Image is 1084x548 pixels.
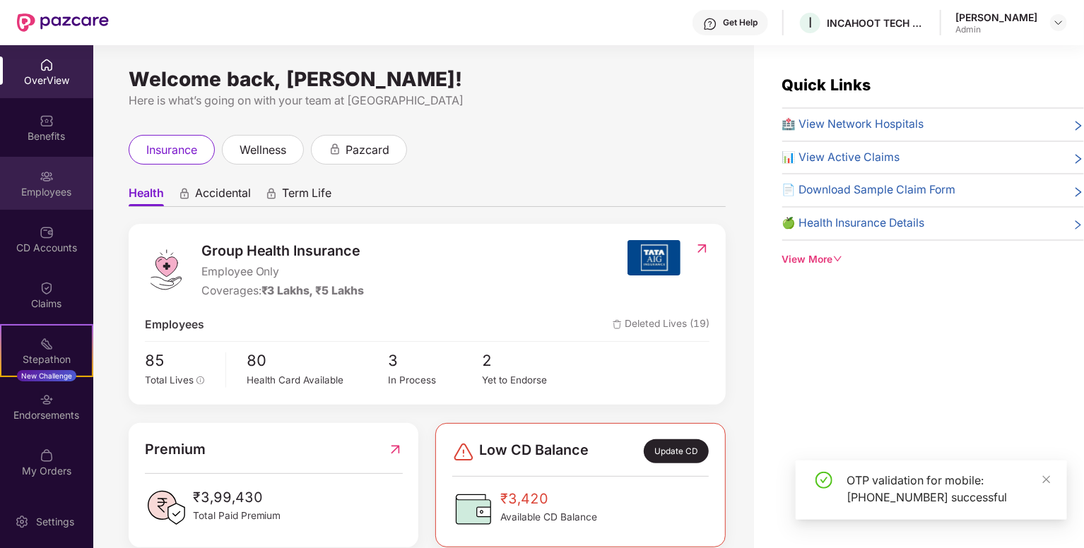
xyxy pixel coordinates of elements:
span: ₹3,99,430 [193,487,281,508]
span: Deleted Lives (19) [613,316,709,334]
img: insurerIcon [628,240,681,275]
div: In Process [388,373,482,388]
span: Health [129,186,164,206]
span: Group Health Insurance [201,240,365,262]
span: I [808,14,812,31]
div: animation [178,187,191,200]
span: Term Life [282,186,331,206]
img: CDBalanceIcon [452,488,495,530]
div: Yet to Endorse [483,373,577,388]
img: svg+xml;base64,PHN2ZyBpZD0iRHJvcGRvd24tMzJ4MzIiIHhtbG5zPSJodHRwOi8vd3d3LnczLm9yZy8yMDAwL3N2ZyIgd2... [1053,17,1064,28]
span: check-circle [815,472,832,489]
div: Get Help [723,17,758,28]
span: Employees [145,316,204,334]
img: svg+xml;base64,PHN2ZyBpZD0iU2V0dGluZy0yMHgyMCIgeG1sbnM9Imh0dHA6Ly93d3cudzMub3JnLzIwMDAvc3ZnIiB3aW... [15,515,29,529]
div: Admin [955,24,1037,35]
span: down [833,254,843,264]
img: svg+xml;base64,PHN2ZyBpZD0iRW5kb3JzZW1lbnRzIiB4bWxucz0iaHR0cDovL3d3dy53My5vcmcvMjAwMC9zdmciIHdpZH... [40,393,54,407]
span: 80 [247,349,389,373]
span: wellness [240,141,286,159]
span: close [1042,475,1051,484]
img: deleteIcon [613,320,622,329]
div: Health Card Available [247,373,389,388]
img: svg+xml;base64,PHN2ZyB4bWxucz0iaHR0cDovL3d3dy53My5vcmcvMjAwMC9zdmciIHdpZHRoPSIyMSIgaGVpZ2h0PSIyMC... [40,337,54,351]
img: RedirectIcon [388,439,403,460]
span: right [1073,119,1084,133]
span: Premium [145,439,206,460]
span: 🏥 View Network Hospitals [782,116,924,133]
span: 2 [483,349,577,373]
div: animation [329,143,341,155]
span: right [1073,218,1084,232]
img: RedirectIcon [695,242,709,256]
span: Accidental [195,186,251,206]
span: 📄 Download Sample Claim Form [782,181,956,199]
span: right [1073,152,1084,167]
span: Available CD Balance [500,510,597,525]
img: svg+xml;base64,PHN2ZyBpZD0iRW1wbG95ZWVzIiB4bWxucz0iaHR0cDovL3d3dy53My5vcmcvMjAwMC9zdmciIHdpZHRoPS... [40,169,54,184]
span: 📊 View Active Claims [782,149,900,167]
img: svg+xml;base64,PHN2ZyBpZD0iSG9tZSIgeG1sbnM9Imh0dHA6Ly93d3cudzMub3JnLzIwMDAvc3ZnIiB3aWR0aD0iMjAiIG... [40,58,54,72]
span: ₹3,420 [500,488,597,510]
span: Employee Only [201,263,365,281]
span: 🍏 Health Insurance Details [782,215,925,232]
span: Low CD Balance [479,439,589,463]
img: logo [145,249,187,291]
span: insurance [146,141,197,159]
div: Here is what’s going on with your team at [GEOGRAPHIC_DATA] [129,92,726,109]
span: 3 [388,349,482,373]
span: right [1073,184,1084,199]
div: New Challenge [17,370,76,381]
img: svg+xml;base64,PHN2ZyBpZD0iTXlfT3JkZXJzIiBkYXRhLW5hbWU9Ik15IE9yZGVycyIgeG1sbnM9Imh0dHA6Ly93d3cudz... [40,448,54,463]
div: Stepathon [1,352,92,367]
span: Total Lives [145,374,194,386]
div: Settings [32,515,78,529]
img: svg+xml;base64,PHN2ZyBpZD0iQ2xhaW0iIHhtbG5zPSJodHRwOi8vd3d3LnczLm9yZy8yMDAwL3N2ZyIgd2lkdGg9IjIwIi... [40,281,54,295]
div: Welcome back, [PERSON_NAME]! [129,73,726,85]
img: svg+xml;base64,PHN2ZyBpZD0iQmVuZWZpdHMiIHhtbG5zPSJodHRwOi8vd3d3LnczLm9yZy8yMDAwL3N2ZyIgd2lkdGg9Ij... [40,114,54,128]
span: ₹3 Lakhs, ₹5 Lakhs [261,284,365,297]
span: Total Paid Premium [193,508,281,524]
div: OTP validation for mobile: [PHONE_NUMBER] successful [847,472,1050,506]
span: 85 [145,349,216,373]
img: PaidPremiumIcon [145,487,187,529]
span: pazcard [346,141,389,159]
img: svg+xml;base64,PHN2ZyBpZD0iRGFuZ2VyLTMyeDMyIiB4bWxucz0iaHR0cDovL3d3dy53My5vcmcvMjAwMC9zdmciIHdpZH... [452,441,475,463]
span: info-circle [196,376,205,385]
span: Quick Links [782,76,871,94]
div: View More [782,252,1084,268]
div: INCAHOOT TECH SERVICES PRIVATE LIMITED [827,16,926,30]
div: animation [265,187,278,200]
div: Coverages: [201,282,365,300]
img: svg+xml;base64,PHN2ZyBpZD0iQ0RfQWNjb3VudHMiIGRhdGEtbmFtZT0iQ0QgQWNjb3VudHMiIHhtbG5zPSJodHRwOi8vd3... [40,225,54,239]
img: New Pazcare Logo [17,13,109,32]
div: Update CD [644,439,709,463]
img: svg+xml;base64,PHN2ZyBpZD0iSGVscC0zMngzMiIgeG1sbnM9Imh0dHA6Ly93d3cudzMub3JnLzIwMDAvc3ZnIiB3aWR0aD... [703,17,717,31]
div: [PERSON_NAME] [955,11,1037,24]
